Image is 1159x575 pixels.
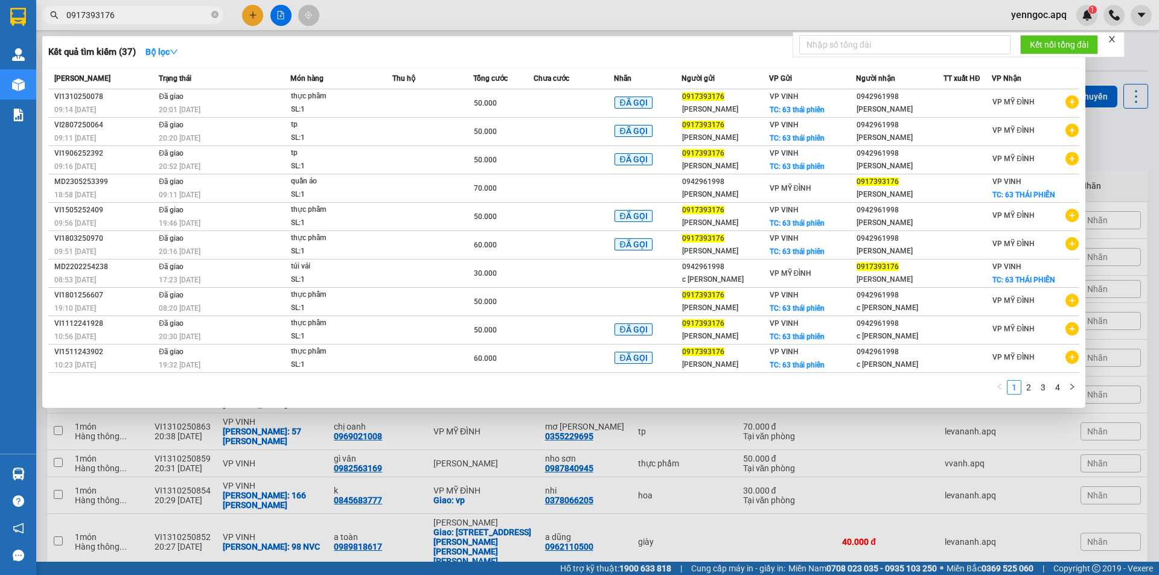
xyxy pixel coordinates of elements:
span: 08:53 [DATE] [54,276,96,284]
div: [PERSON_NAME] [682,160,768,173]
span: TT xuất HĐ [943,74,980,83]
span: VP MỸ ĐÌNH [770,184,812,192]
li: 1 [1007,380,1021,395]
span: VP VINH [770,291,799,299]
img: solution-icon [12,109,25,121]
div: [PERSON_NAME] [682,245,768,258]
span: 09:56 [DATE] [54,219,96,227]
div: [PERSON_NAME] [857,160,943,173]
div: MD2202254238 [54,261,155,273]
div: SL: 1 [291,245,382,258]
span: ĐÃ GỌI [615,238,652,250]
span: Tổng cước [473,74,508,83]
span: 50.000 [474,297,497,306]
div: VI1803250970 [54,232,155,245]
span: Đã giao [159,234,184,243]
span: 18:58 [DATE] [54,191,96,199]
span: plus-circle [1065,351,1079,364]
span: 0917393176 [682,206,724,214]
span: Đã giao [159,92,184,101]
div: VI2807250064 [54,119,155,132]
div: [PERSON_NAME] [857,103,943,116]
span: close [1108,35,1116,43]
li: 4 [1050,380,1065,395]
span: VP VINH [770,206,799,214]
input: Nhập số tổng đài [799,35,1011,54]
span: 0917393176 [682,319,724,328]
div: [PERSON_NAME] [682,188,768,201]
span: 0917393176 [682,234,724,243]
span: question-circle [13,495,24,507]
span: VP Gửi [769,74,792,83]
span: plus-circle [1065,322,1079,335]
div: thực phẩm [291,203,382,217]
span: 50.000 [474,326,497,334]
div: c [PERSON_NAME] [857,330,943,343]
span: ĐÃ GỌI [615,210,652,222]
button: Kết nối tổng đài [1020,35,1098,54]
span: TC: 63 thái phiên [770,219,825,227]
div: VI1511243902 [54,346,155,358]
span: 20:20 [DATE] [159,134,200,142]
span: VP MỸ ĐÌNH [992,353,1035,361]
span: 0917393176 [682,149,724,157]
span: 09:16 [DATE] [54,162,96,171]
span: ĐÃ GỌI [615,352,652,364]
span: left [996,383,1003,390]
div: 0942961998 [857,289,943,302]
span: 09:51 [DATE] [54,247,96,256]
button: Bộ lọcdown [136,42,188,62]
span: Người nhận [856,74,895,83]
span: Chưa cước [534,74,569,83]
div: SL: 1 [291,132,382,145]
span: VP VINH [992,177,1021,186]
span: right [1068,383,1076,390]
span: TC: 63 thái phiên [770,304,825,313]
span: 50.000 [474,212,497,221]
span: Đã giao [159,177,184,186]
span: 20:16 [DATE] [159,247,200,256]
span: Nhãn [614,74,631,83]
h3: Kết quả tìm kiếm ( 37 ) [48,46,136,59]
span: 10:56 [DATE] [54,332,96,341]
span: 60.000 [474,354,497,363]
a: 4 [1051,381,1064,394]
div: thực phẩm [291,90,382,103]
div: [PERSON_NAME] [682,217,768,229]
img: warehouse-icon [12,48,25,61]
div: [PERSON_NAME] [682,132,768,144]
span: [PERSON_NAME] [54,74,110,83]
span: ĐÃ GỌI [615,153,652,165]
span: search [50,11,59,19]
span: VP VINH [992,262,1021,271]
div: 0942961998 [682,261,768,273]
span: TC: 63 thái phiên [770,134,825,142]
span: 60.000 [474,241,497,249]
span: Trạng thái [159,74,191,83]
span: TC: 63 thái phiên [770,332,825,341]
span: 0917393176 [857,262,899,271]
div: [PERSON_NAME] [682,302,768,314]
span: 50.000 [474,127,497,136]
div: thực phẩm [291,317,382,330]
span: Món hàng [290,74,324,83]
span: close-circle [211,11,219,18]
span: Đã giao [159,121,184,129]
div: MD2305253399 [54,176,155,188]
span: 0917393176 [857,177,899,186]
div: [PERSON_NAME] [682,358,768,371]
a: 2 [1022,381,1035,394]
div: c [PERSON_NAME] [682,273,768,286]
span: 50.000 [474,99,497,107]
span: Thu hộ [392,74,415,83]
span: Đã giao [159,348,184,356]
div: 0942961998 [857,147,943,160]
span: TC: 63 thái phiên [770,106,825,114]
div: [PERSON_NAME] [857,217,943,229]
span: plus-circle [1065,124,1079,137]
span: 17:23 [DATE] [159,276,200,284]
div: [PERSON_NAME] [857,188,943,201]
button: left [992,380,1007,395]
span: VP VINH [770,348,799,356]
img: warehouse-icon [12,78,25,91]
